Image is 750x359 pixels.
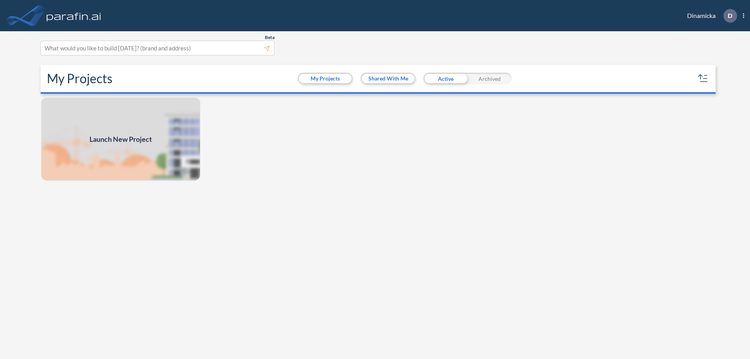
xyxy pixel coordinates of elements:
[41,97,201,181] img: add
[41,97,201,181] a: Launch New Project
[697,72,709,85] button: sort
[675,9,744,23] div: Dinamicka
[45,8,103,23] img: logo
[728,12,732,19] p: D
[89,134,152,145] span: Launch New Project
[265,34,275,41] span: Beta
[299,74,352,83] button: My Projects
[468,73,512,84] div: Archived
[47,71,112,86] h2: My Projects
[423,73,468,84] div: Active
[362,74,414,83] button: Shared With Me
